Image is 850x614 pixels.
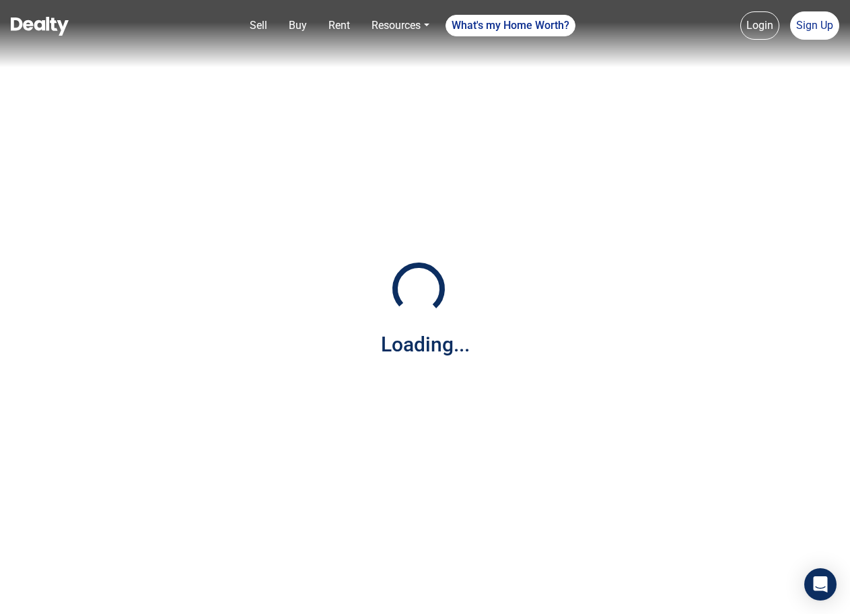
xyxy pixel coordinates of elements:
a: Sell [244,12,273,39]
a: Sign Up [790,11,839,40]
a: Buy [283,12,312,39]
a: Resources [366,12,434,39]
a: Rent [323,12,355,39]
img: Dealty - Buy, Sell & Rent Homes [11,17,69,36]
a: Login [740,11,779,40]
div: Open Intercom Messenger [804,568,837,601]
img: Loading [385,255,452,322]
div: Loading... [381,329,470,360]
a: What's my Home Worth? [446,15,575,36]
iframe: BigID CMP Widget [7,574,47,614]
